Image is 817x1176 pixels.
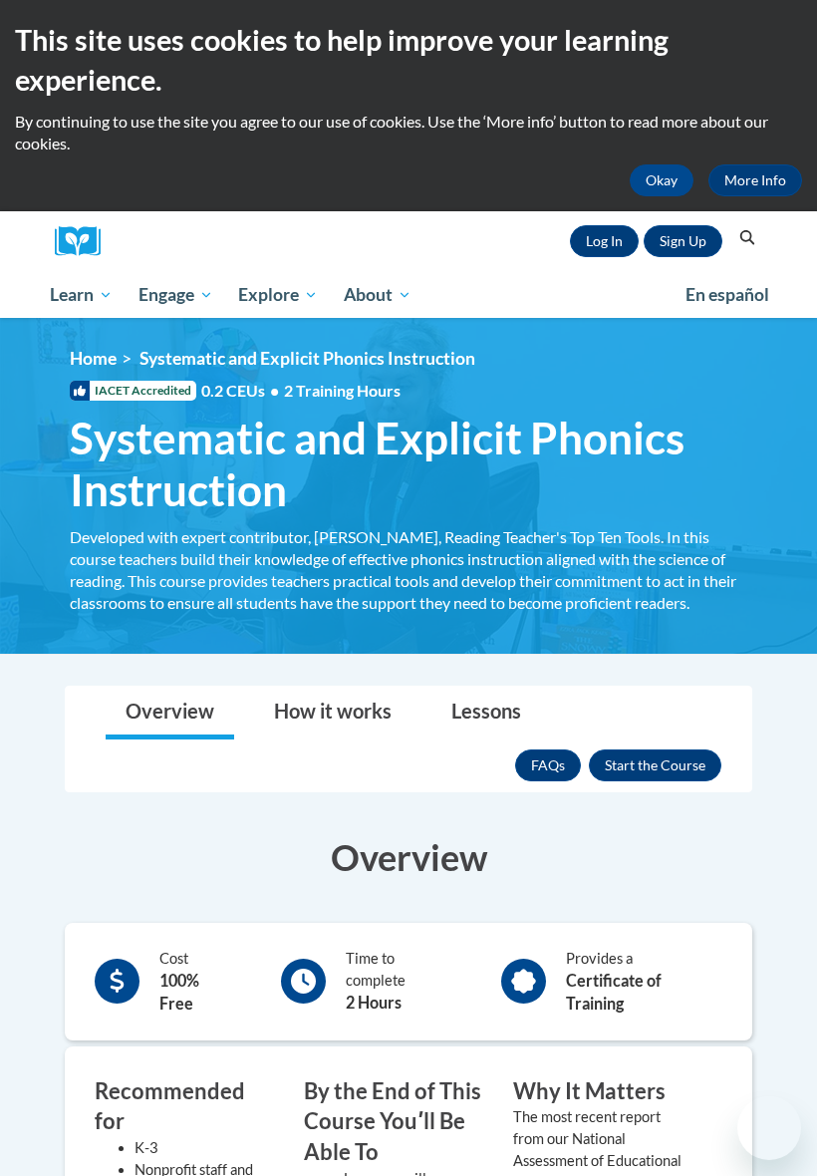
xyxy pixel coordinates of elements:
[644,225,722,257] a: Register
[589,749,721,781] button: Enroll
[106,687,234,739] a: Overview
[55,226,115,257] a: Cox Campus
[225,272,331,318] a: Explore
[254,687,411,739] a: How it works
[344,283,411,307] span: About
[238,283,318,307] span: Explore
[70,381,196,401] span: IACET Accredited
[708,164,802,196] a: More Info
[15,111,802,154] p: By continuing to use the site you agree to our use of cookies. Use the ‘More info’ button to read...
[15,20,802,101] h2: This site uses cookies to help improve your learning experience.
[159,971,199,1013] b: 100% Free
[346,993,402,1012] b: 2 Hours
[284,381,401,400] span: 2 Training Hours
[570,225,639,257] a: Log In
[95,1076,274,1138] h3: Recommended for
[70,412,757,517] span: Systematic and Explicit Phonics Instruction
[346,948,457,1015] div: Time to complete
[70,526,757,614] div: Developed with expert contributor, [PERSON_NAME], Reading Teacher's Top Ten Tools. In this course...
[685,284,769,305] span: En español
[513,1076,692,1107] h3: Why It Matters
[630,164,693,196] button: Okay
[159,948,236,1016] div: Cost
[139,348,475,369] span: Systematic and Explicit Phonics Instruction
[566,971,662,1013] b: Certificate of Training
[270,381,279,400] span: •
[135,1137,274,1159] li: K-3
[138,283,213,307] span: Engage
[304,1076,483,1168] h3: By the End of This Course Youʹll Be Able To
[566,948,722,1016] div: Provides a
[55,226,115,257] img: Logo brand
[431,687,541,739] a: Lessons
[515,749,581,781] a: FAQs
[35,272,782,318] div: Main menu
[50,283,113,307] span: Learn
[673,274,782,316] a: En español
[737,1096,801,1160] iframe: Button to launch messaging window
[65,832,752,882] h3: Overview
[201,380,401,402] span: 0.2 CEUs
[126,272,226,318] a: Engage
[331,272,424,318] a: About
[37,272,126,318] a: Learn
[732,226,762,250] button: Search
[70,348,117,369] a: Home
